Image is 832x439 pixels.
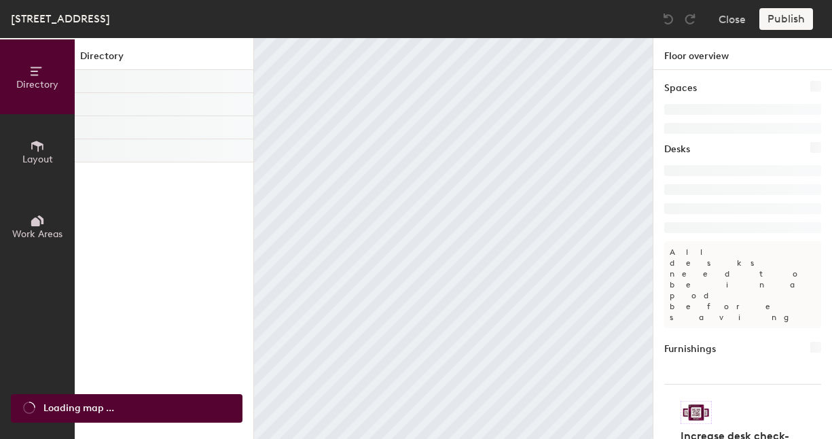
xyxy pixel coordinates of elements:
[664,142,690,157] h1: Desks
[12,228,62,240] span: Work Areas
[681,401,712,424] img: Sticker logo
[719,8,746,30] button: Close
[16,79,58,90] span: Directory
[664,241,821,328] p: All desks need to be in a pod before saving
[43,401,114,416] span: Loading map ...
[254,38,653,439] canvas: Map
[664,81,697,96] h1: Spaces
[22,154,53,165] span: Layout
[683,12,697,26] img: Redo
[662,12,675,26] img: Undo
[653,38,832,70] h1: Floor overview
[11,10,110,27] div: [STREET_ADDRESS]
[75,49,253,70] h1: Directory
[664,342,716,357] h1: Furnishings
